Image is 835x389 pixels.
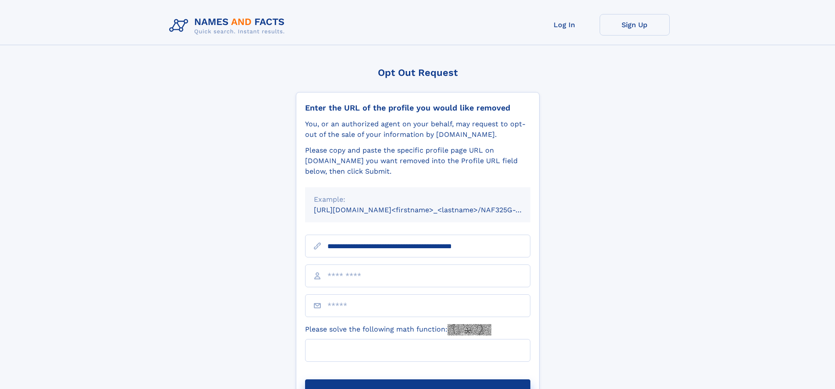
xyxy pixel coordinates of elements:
div: Please copy and paste the specific profile page URL on [DOMAIN_NAME] you want removed into the Pr... [305,145,530,177]
img: Logo Names and Facts [166,14,292,38]
div: You, or an authorized agent on your behalf, may request to opt-out of the sale of your informatio... [305,119,530,140]
a: Log In [529,14,600,36]
div: Example: [314,194,522,205]
label: Please solve the following math function: [305,324,491,335]
small: [URL][DOMAIN_NAME]<firstname>_<lastname>/NAF325G-xxxxxxxx [314,206,547,214]
div: Enter the URL of the profile you would like removed [305,103,530,113]
div: Opt Out Request [296,67,540,78]
a: Sign Up [600,14,670,36]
